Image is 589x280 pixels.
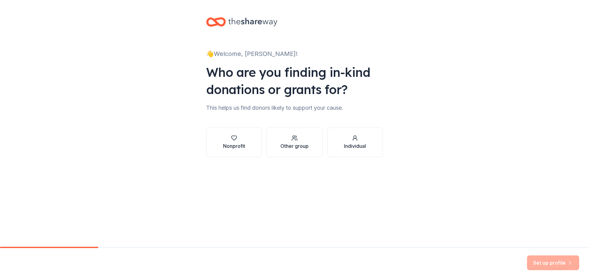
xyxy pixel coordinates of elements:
button: Nonprofit [206,128,262,157]
div: Nonprofit [223,142,245,150]
button: Other group [267,128,322,157]
button: Individual [327,128,383,157]
div: This helps us find donors likely to support your cause. [206,103,383,113]
div: Individual [344,142,366,150]
div: Other group [280,142,309,150]
div: Who are you finding in-kind donations or grants for? [206,64,383,98]
div: 👋 Welcome, [PERSON_NAME]! [206,49,383,59]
